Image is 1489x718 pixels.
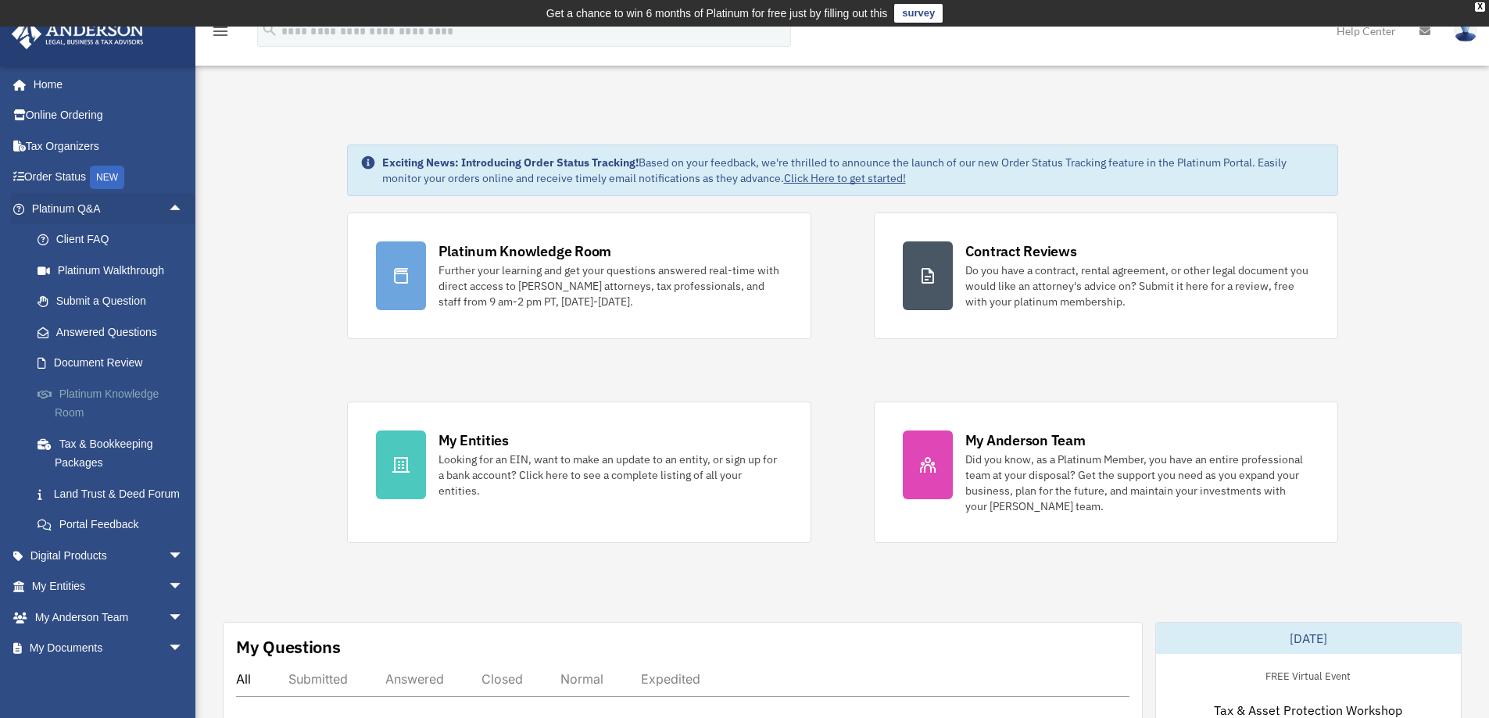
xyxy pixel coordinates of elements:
[347,213,811,339] a: Platinum Knowledge Room Further your learning and get your questions answered real-time with dire...
[11,540,207,571] a: Digital Productsarrow_drop_down
[22,478,207,509] a: Land Trust & Deed Forum
[965,241,1077,261] div: Contract Reviews
[894,4,943,23] a: survey
[22,348,207,379] a: Document Review
[641,671,700,687] div: Expedited
[438,430,509,450] div: My Entities
[546,4,888,23] div: Get a chance to win 6 months of Platinum for free just by filling out this
[438,263,782,309] div: Further your learning and get your questions answered real-time with direct access to [PERSON_NAM...
[236,671,251,687] div: All
[1253,666,1363,683] div: FREE Virtual Event
[1454,20,1477,42] img: User Pic
[382,155,1325,186] div: Based on your feedback, we're thrilled to announce the launch of our new Order Status Tracking fe...
[382,155,639,170] strong: Exciting News: Introducing Order Status Tracking!
[11,162,207,194] a: Order StatusNEW
[385,671,444,687] div: Answered
[560,671,603,687] div: Normal
[11,633,207,664] a: My Documentsarrow_drop_down
[11,663,207,695] a: Online Learningarrow_drop_down
[168,540,199,572] span: arrow_drop_down
[22,286,207,317] a: Submit a Question
[288,671,348,687] div: Submitted
[438,452,782,498] div: Looking for an EIN, want to make an update to an entity, or sign up for a bank account? Click her...
[168,571,199,603] span: arrow_drop_down
[168,602,199,634] span: arrow_drop_down
[874,213,1338,339] a: Contract Reviews Do you have a contract, rental agreement, or other legal document you would like...
[438,241,612,261] div: Platinum Knowledge Room
[965,263,1309,309] div: Do you have a contract, rental agreement, or other legal document you would like an attorney's ad...
[1475,2,1485,12] div: close
[22,428,207,478] a: Tax & Bookkeeping Packages
[965,452,1309,514] div: Did you know, as a Platinum Member, you have an entire professional team at your disposal? Get th...
[481,671,523,687] div: Closed
[11,130,207,162] a: Tax Organizers
[11,571,207,602] a: My Entitiesarrow_drop_down
[11,193,207,224] a: Platinum Q&Aarrow_drop_up
[1156,623,1461,654] div: [DATE]
[11,69,199,100] a: Home
[22,224,207,255] a: Client FAQ
[965,430,1086,450] div: My Anderson Team
[168,193,199,225] span: arrow_drop_up
[211,22,230,41] i: menu
[168,633,199,665] span: arrow_drop_down
[261,21,278,38] i: search
[90,166,124,189] div: NEW
[347,402,811,543] a: My Entities Looking for an EIN, want to make an update to an entity, or sign up for a bank accoun...
[11,100,207,131] a: Online Ordering
[22,255,207,286] a: Platinum Walkthrough
[7,19,149,49] img: Anderson Advisors Platinum Portal
[22,509,207,541] a: Portal Feedback
[22,378,207,428] a: Platinum Knowledge Room
[211,27,230,41] a: menu
[11,602,207,633] a: My Anderson Teamarrow_drop_down
[784,171,906,185] a: Click Here to get started!
[168,663,199,695] span: arrow_drop_down
[22,316,207,348] a: Answered Questions
[874,402,1338,543] a: My Anderson Team Did you know, as a Platinum Member, you have an entire professional team at your...
[236,635,341,659] div: My Questions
